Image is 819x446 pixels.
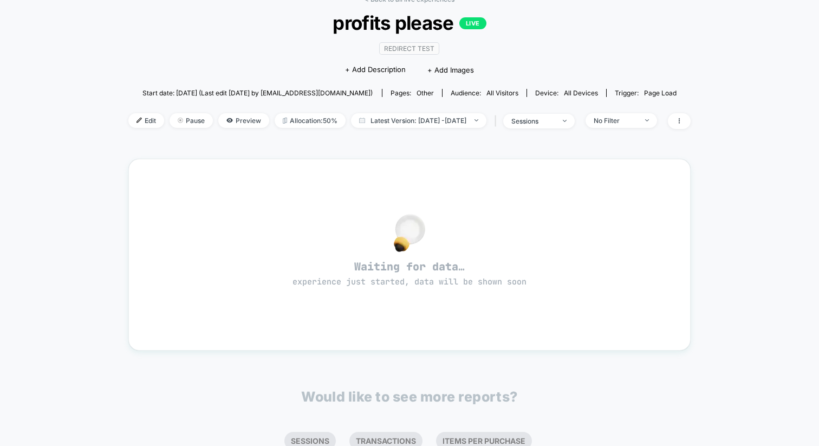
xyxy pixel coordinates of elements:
[142,89,373,97] span: Start date: [DATE] (Last edit [DATE] by [EMAIL_ADDRESS][DOMAIN_NAME])
[170,113,213,128] span: Pause
[451,89,518,97] div: Audience:
[563,120,567,122] img: end
[218,113,269,128] span: Preview
[474,119,478,121] img: end
[394,214,425,252] img: no_data
[157,11,662,34] span: profits please
[564,89,598,97] span: all devices
[128,113,164,128] span: Edit
[379,42,439,55] span: Redirect Test
[283,118,287,124] img: rebalance
[178,118,183,123] img: end
[594,117,637,125] div: No Filter
[345,64,406,75] span: + Add Description
[615,89,677,97] div: Trigger:
[148,260,671,288] span: Waiting for data…
[492,113,503,129] span: |
[645,119,649,121] img: end
[526,89,606,97] span: Device:
[427,66,474,74] span: + Add Images
[459,17,486,29] p: LIVE
[511,117,555,125] div: sessions
[417,89,434,97] span: other
[275,113,346,128] span: Allocation: 50%
[351,113,486,128] span: Latest Version: [DATE] - [DATE]
[136,118,142,123] img: edit
[644,89,677,97] span: Page Load
[486,89,518,97] span: All Visitors
[292,276,526,287] span: experience just started, data will be shown soon
[391,89,434,97] div: Pages:
[301,389,518,405] p: Would like to see more reports?
[359,118,365,123] img: calendar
